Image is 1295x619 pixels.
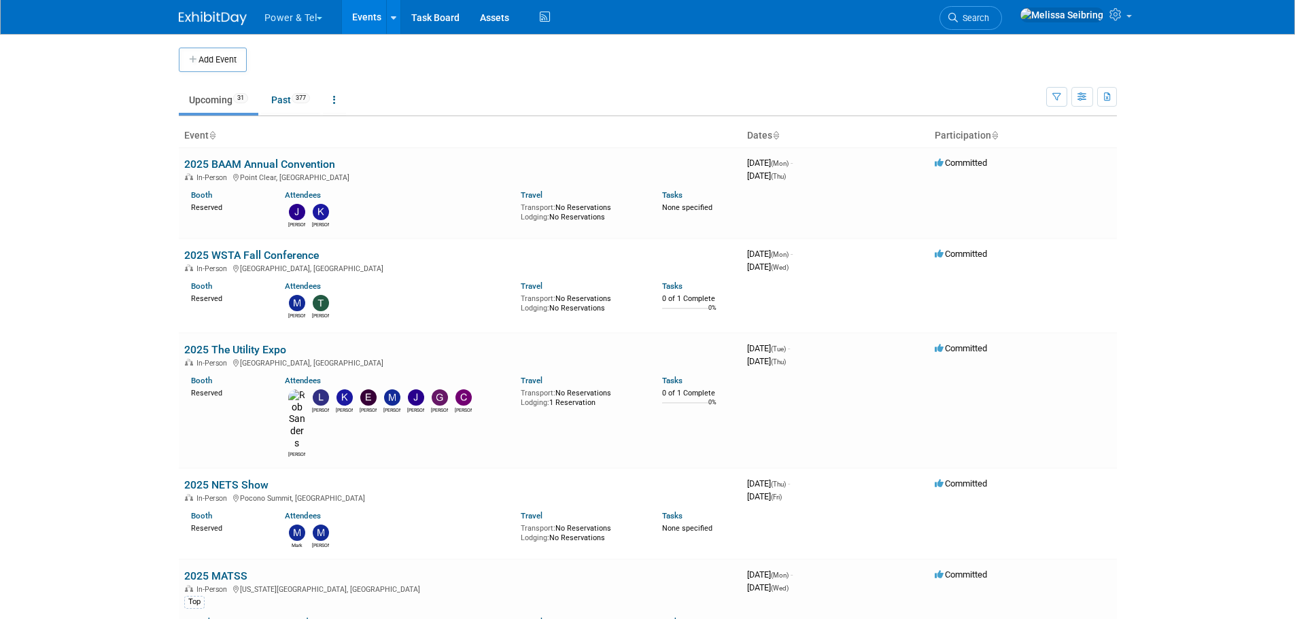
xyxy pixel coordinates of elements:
td: 0% [708,399,716,417]
span: In-Person [196,585,231,594]
span: (Thu) [771,358,786,366]
span: None specified [662,203,712,212]
a: Booth [191,190,212,200]
img: Lydia Lott [313,389,329,406]
span: Lodging: [521,398,549,407]
img: Kevin Wilkes [313,204,329,220]
a: Tasks [662,511,683,520]
div: Michael Mackeben [312,541,329,549]
span: (Thu) [771,173,786,180]
img: In-Person Event [185,173,193,180]
div: No Reservations No Reservations [521,200,642,222]
div: Kevin Wilkes [336,406,353,414]
a: Booth [191,511,212,520]
img: Jason Cook [408,389,424,406]
span: - [791,158,793,168]
a: Travel [521,376,542,385]
img: Taylor Trewyn [313,295,329,311]
a: 2025 WSTA Fall Conference [184,249,319,262]
a: Travel [521,511,542,520]
span: Committed [935,158,987,168]
img: In-Person Event [185,264,193,271]
img: Melissa Seibring [1020,7,1104,22]
img: In-Person Event [185,585,193,592]
div: Rob Sanders [288,450,305,458]
span: Transport: [521,294,555,303]
img: James Jones [289,204,305,220]
span: Transport: [521,203,555,212]
span: Lodging: [521,213,549,222]
img: In-Person Event [185,359,193,366]
a: Search [939,6,1002,30]
span: Lodging: [521,533,549,542]
a: 2025 MATSS [184,569,247,582]
a: Sort by Participation Type [991,130,998,141]
span: Committed [935,569,987,580]
span: (Fri) [771,493,782,501]
span: [DATE] [747,343,790,353]
a: Booth [191,376,212,385]
span: - [788,343,790,353]
a: Booth [191,281,212,291]
span: 377 [292,93,310,103]
span: (Mon) [771,251,789,258]
div: Michael Mackeben [288,311,305,319]
img: Michael Mackeben [289,295,305,311]
span: Committed [935,478,987,489]
div: Greg Heard [431,406,448,414]
div: Lydia Lott [312,406,329,414]
a: Upcoming31 [179,87,258,113]
img: Rob Sanders [288,389,305,450]
span: [DATE] [747,569,793,580]
img: Kevin Wilkes [336,389,353,406]
div: Reserved [191,386,265,398]
button: Add Event [179,48,247,72]
a: Attendees [285,190,321,200]
th: Dates [742,124,929,147]
a: 2025 NETS Show [184,478,269,491]
span: In-Person [196,264,231,273]
a: Past377 [261,87,320,113]
span: In-Person [196,494,231,503]
a: Attendees [285,511,321,520]
div: Point Clear, [GEOGRAPHIC_DATA] [184,171,736,182]
a: Tasks [662,190,683,200]
a: Tasks [662,376,683,385]
div: Taylor Trewyn [312,311,329,319]
a: Sort by Start Date [772,130,779,141]
a: 2025 The Utility Expo [184,343,286,356]
span: Transport: [521,389,555,397]
div: No Reservations No Reservations [521,291,642,313]
div: No Reservations No Reservations [521,521,642,542]
div: Edward Sudina [360,406,377,414]
span: In-Person [196,359,231,368]
span: [DATE] [747,356,786,366]
span: None specified [662,524,712,533]
div: 0 of 1 Complete [662,294,736,304]
span: - [788,478,790,489]
span: Search [958,13,989,23]
span: (Wed) [771,264,789,271]
span: [DATE] [747,582,789,593]
img: Mark Monteleone [289,525,305,541]
span: Committed [935,343,987,353]
div: Jason Cook [407,406,424,414]
td: 0% [708,304,716,323]
th: Participation [929,124,1117,147]
div: [GEOGRAPHIC_DATA], [GEOGRAPHIC_DATA] [184,262,736,273]
span: (Mon) [771,160,789,167]
div: Chris Anderson [455,406,472,414]
div: [GEOGRAPHIC_DATA], [GEOGRAPHIC_DATA] [184,357,736,368]
a: Travel [521,190,542,200]
th: Event [179,124,742,147]
img: Edward Sudina [360,389,377,406]
span: 31 [233,93,248,103]
img: Chris Anderson [455,389,472,406]
div: Reserved [191,291,265,304]
a: Sort by Event Name [209,130,215,141]
span: - [791,249,793,259]
span: Committed [935,249,987,259]
span: [DATE] [747,491,782,501]
div: Top [184,596,205,608]
div: Kevin Wilkes [312,220,329,228]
